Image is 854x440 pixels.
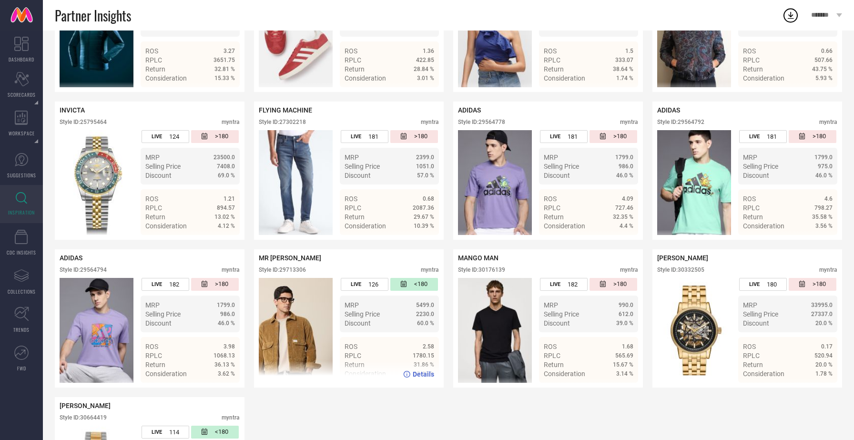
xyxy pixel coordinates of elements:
div: Number of days the style has been live on the platform [540,278,588,291]
span: Consideration [145,74,187,82]
span: Partner Insights [55,6,131,25]
span: 986.0 [220,311,235,317]
span: 990.0 [619,302,633,308]
div: Number of days the style has been live on the platform [142,426,189,439]
div: Click to view image [657,130,731,235]
div: Number of days since the style was first listed on the platform [191,130,239,143]
span: 333.07 [615,57,633,63]
span: INSPIRATION [8,209,35,216]
span: Discount [544,319,570,327]
img: Style preview image [60,130,133,235]
span: 3.62 % [218,370,235,377]
span: 182 [568,281,578,288]
span: 23500.0 [213,154,235,161]
span: Consideration [145,370,187,378]
a: Details [802,239,833,247]
span: Selling Price [743,163,778,170]
span: 20.0 % [815,361,833,368]
span: DASHBOARD [9,56,34,63]
div: Style ID: 29564778 [458,119,505,125]
span: 986.0 [619,163,633,170]
img: Style preview image [458,278,532,383]
span: >180 [813,280,826,288]
span: LIVE [152,429,162,435]
span: 1051.0 [416,163,434,170]
span: Details [413,92,434,99]
span: 114 [169,429,179,436]
span: MR [PERSON_NAME] [259,254,321,262]
span: MRP [544,153,558,161]
div: Style ID: 27302218 [259,119,306,125]
div: Number of days since the style was first listed on the platform [590,130,637,143]
span: ROS [145,195,158,203]
div: Number of days since the style was first listed on the platform [789,130,836,143]
a: Details [403,92,434,99]
span: Selling Price [544,163,579,170]
span: 798.27 [814,205,833,211]
span: Return [345,213,365,221]
img: Style preview image [259,278,333,383]
span: MRP [743,153,757,161]
img: Style preview image [657,130,731,235]
span: Return [743,65,763,73]
span: 1.68 [622,343,633,350]
span: 126 [368,281,378,288]
span: RPLC [145,352,162,359]
span: ADIDAS [657,106,680,114]
span: RPLC [345,204,361,212]
span: 36.13 % [214,361,235,368]
div: Number of days since the style was first listed on the platform [390,130,438,143]
span: Return [743,361,763,368]
a: Details [802,92,833,99]
span: Selling Price [743,310,778,318]
span: MRP [345,301,359,309]
span: LIVE [152,281,162,287]
span: Discount [145,172,172,179]
div: Click to view image [259,130,333,235]
span: 3.01 % [417,75,434,82]
span: 28.84 % [414,66,434,72]
span: Consideration [544,222,585,230]
img: Style preview image [458,130,532,235]
span: ROS [743,195,756,203]
span: 2.58 [423,343,434,350]
img: Style preview image [657,278,731,383]
span: ROS [345,47,357,55]
a: Details [204,239,235,247]
span: ROS [345,195,357,203]
span: 33995.0 [811,302,833,308]
span: Return [544,65,564,73]
a: Details [602,239,633,247]
div: Number of days since the style was first listed on the platform [191,426,239,439]
div: Style ID: 29564794 [60,266,107,273]
div: Number of days the style has been live on the platform [341,130,388,143]
span: >180 [215,133,228,141]
span: <180 [414,280,427,288]
div: Number of days the style has been live on the platform [142,130,189,143]
div: Number of days the style has been live on the platform [540,130,588,143]
span: RPLC [544,204,560,212]
span: MRP [345,153,359,161]
span: MANGO MAN [458,254,498,262]
span: LIVE [749,133,760,140]
span: Return [145,361,165,368]
span: Selling Price [145,163,181,170]
span: 181 [368,133,378,140]
span: ROS [145,343,158,350]
span: 727.46 [615,205,633,211]
span: >180 [613,133,627,141]
span: 565.69 [615,352,633,359]
span: 60.0 % [417,320,434,327]
div: Style ID: 30176139 [458,266,505,273]
span: LIVE [152,133,162,140]
span: Selling Price [345,163,380,170]
div: myntra [620,266,638,273]
span: MRP [743,301,757,309]
span: Discount [345,319,371,327]
div: Number of days the style has been live on the platform [142,278,189,291]
div: myntra [620,119,638,125]
a: Details [602,387,633,395]
span: Consideration [743,370,784,378]
span: FWD [17,365,26,372]
span: 20.0 % [815,320,833,327]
